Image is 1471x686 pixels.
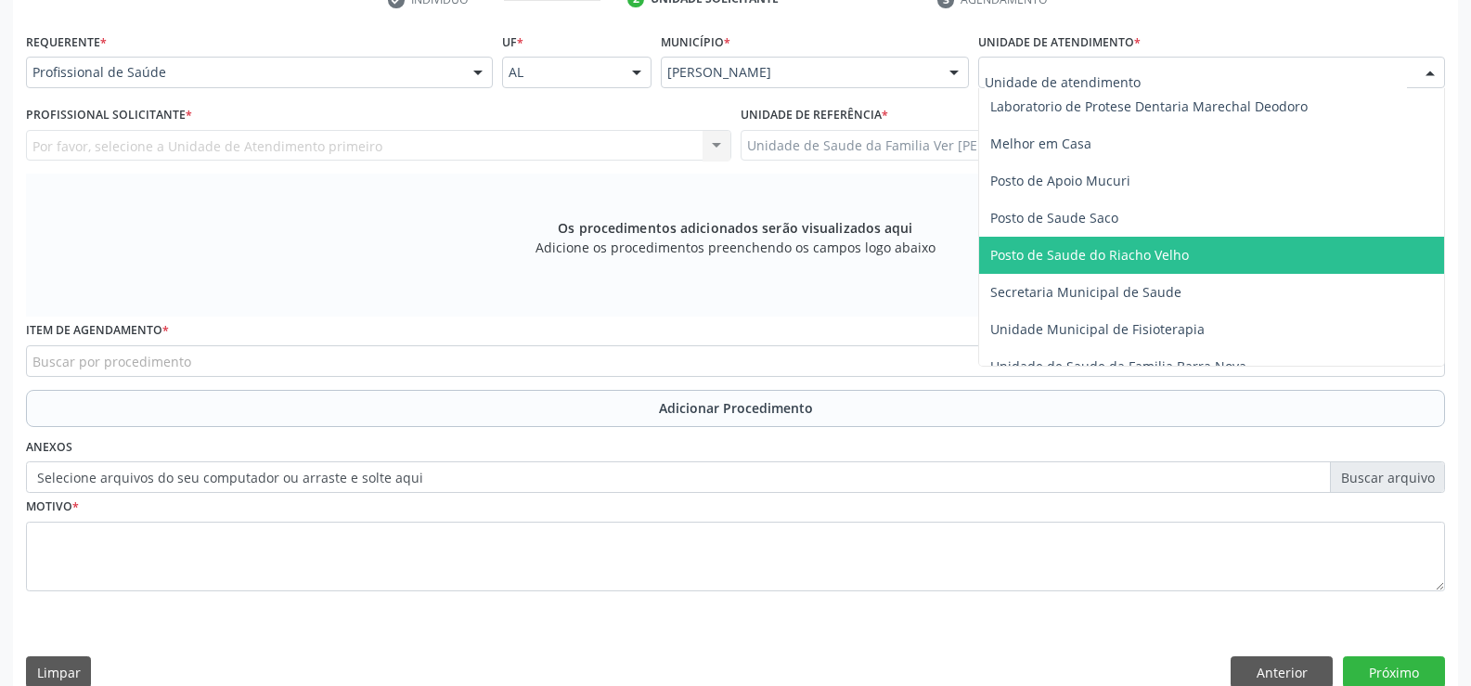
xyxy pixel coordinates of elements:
[990,97,1308,115] span: Laboratorio de Protese Dentaria Marechal Deodoro
[990,357,1246,375] span: Unidade de Saude da Familia Barra Nova
[32,63,455,82] span: Profissional de Saúde
[661,28,730,57] label: Município
[741,101,888,130] label: Unidade de referência
[985,63,1407,100] input: Unidade de atendimento
[990,209,1118,227] span: Posto de Saude Saco
[26,434,72,462] label: Anexos
[535,238,936,257] span: Adicione os procedimentos preenchendo os campos logo abaixo
[32,352,191,371] span: Buscar por procedimento
[502,28,523,57] label: UF
[659,398,813,418] span: Adicionar Procedimento
[667,63,931,82] span: [PERSON_NAME]
[26,317,169,345] label: Item de agendamento
[978,28,1141,57] label: Unidade de atendimento
[990,135,1091,152] span: Melhor em Casa
[990,320,1205,338] span: Unidade Municipal de Fisioterapia
[990,246,1189,264] span: Posto de Saude do Riacho Velho
[990,172,1130,189] span: Posto de Apoio Mucuri
[509,63,613,82] span: AL
[26,101,192,130] label: Profissional Solicitante
[26,28,107,57] label: Requerente
[558,218,912,238] span: Os procedimentos adicionados serão visualizados aqui
[26,493,79,522] label: Motivo
[26,390,1445,427] button: Adicionar Procedimento
[990,283,1181,301] span: Secretaria Municipal de Saude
